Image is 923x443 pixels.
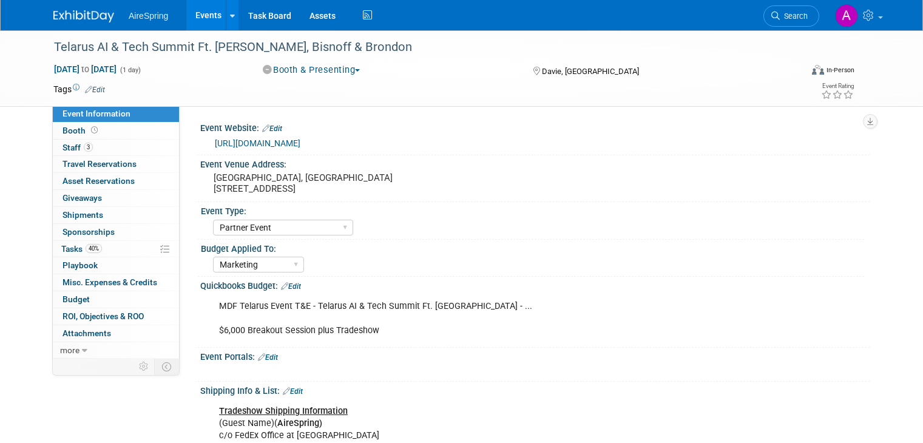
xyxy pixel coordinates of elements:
button: Booth & Presenting [259,64,365,76]
a: Shipments [53,207,179,223]
a: Misc. Expenses & Credits [53,274,179,291]
span: (1 day) [119,66,141,74]
a: Giveaways [53,190,179,206]
a: Attachments [53,325,179,342]
div: Event Format [736,63,854,81]
div: Event Type: [201,202,864,217]
a: Search [763,5,819,27]
span: Tasks [61,244,102,254]
span: Giveaways [63,193,102,203]
div: Event Portals: [200,348,870,364]
a: Asset Reservations [53,173,179,189]
div: Event Website: [200,119,870,135]
div: Quickbooks Budget: [200,277,870,293]
a: Staff3 [53,140,179,156]
a: Sponsorships [53,224,179,240]
a: Edit [262,124,282,133]
img: Format-Inperson.png [812,65,824,75]
a: Edit [283,387,303,396]
a: Tasks40% [53,241,179,257]
span: Asset Reservations [63,176,135,186]
div: MDF Telarus Event T&E - Telarus AI & Tech Summit Ft. [GEOGRAPHIC_DATA] - ... $6,000 Breakout Sess... [211,294,740,343]
div: Event Venue Address: [200,155,870,171]
span: 3 [84,143,93,152]
a: [URL][DOMAIN_NAME] [215,138,300,148]
span: Shipments [63,210,103,220]
span: Travel Reservations [63,159,137,169]
a: Edit [258,353,278,362]
span: Budget [63,294,90,304]
a: Edit [85,86,105,94]
span: Search [780,12,808,21]
span: 40% [86,244,102,253]
span: Booth not reserved yet [89,126,100,135]
span: Davie, [GEOGRAPHIC_DATA] [542,67,639,76]
img: Angie Handal [835,4,858,27]
a: Playbook [53,257,179,274]
b: AireSpring) [277,418,322,428]
td: Toggle Event Tabs [155,359,180,374]
span: ROI, Objectives & ROO [63,311,144,321]
span: Staff [63,143,93,152]
span: Misc. Expenses & Credits [63,277,157,287]
span: Event Information [63,109,130,118]
td: Personalize Event Tab Strip [134,359,155,374]
span: AireSpring [129,11,168,21]
pre: [GEOGRAPHIC_DATA], [GEOGRAPHIC_DATA] [STREET_ADDRESS] [214,172,466,194]
span: [DATE] [DATE] [53,64,117,75]
div: Event Rating [821,83,854,89]
a: Event Information [53,106,179,122]
a: Travel Reservations [53,156,179,172]
a: ROI, Objectives & ROO [53,308,179,325]
div: Telarus AI & Tech Summit Ft. [PERSON_NAME], Bisnoff & Brondon [50,36,786,58]
td: Tags [53,83,105,95]
img: ExhibitDay [53,10,114,22]
span: Booth [63,126,100,135]
span: more [60,345,79,355]
div: Shipping Info & List: [200,382,870,397]
span: to [79,64,91,74]
span: Sponsorships [63,227,115,237]
a: more [53,342,179,359]
a: Budget [53,291,179,308]
span: Attachments [63,328,111,338]
a: Booth [53,123,179,139]
u: Tradeshow Shipping Information [219,406,348,416]
span: Playbook [63,260,98,270]
div: Budget Applied To: [201,240,864,255]
div: In-Person [826,66,854,75]
a: Edit [281,282,301,291]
